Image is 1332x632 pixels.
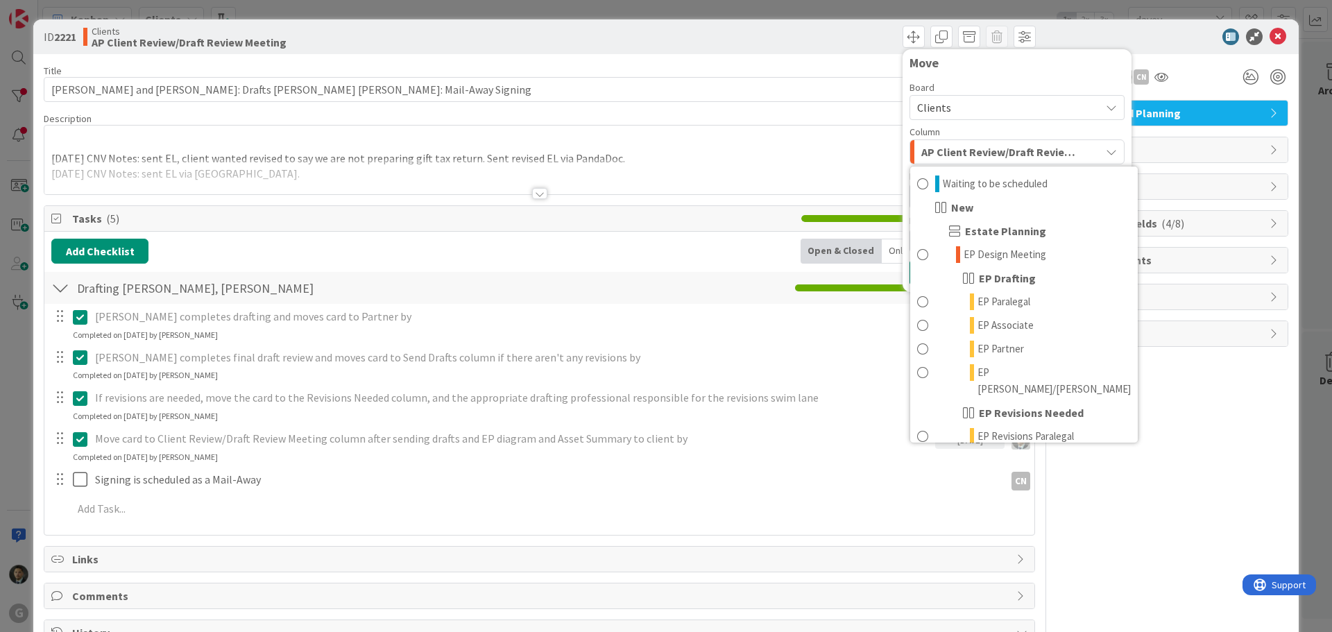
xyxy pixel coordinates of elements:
[1085,215,1263,232] span: Custom Fields
[95,431,930,447] p: Move card to Client Review/Draft Review Meeting column after sending drafts and EP diagram and As...
[73,451,218,463] div: Completed on [DATE] by [PERSON_NAME]
[910,83,934,92] span: Board
[1161,216,1184,230] span: ( 4/8 )
[92,37,287,48] b: AP Client Review/Draft Review Meeting
[977,317,1034,334] span: EP Associate
[965,223,1046,239] span: Estate Planning
[72,210,794,227] span: Tasks
[910,314,1138,337] a: EP Associate
[977,341,1024,357] span: EP Partner
[92,26,287,37] span: Clients
[979,270,1036,287] span: EP Drafting
[51,151,1027,166] p: [DATE] CNV Notes: sent EL, client wanted revised to say we are not preparing gift tax return. Sen...
[95,309,930,325] p: [PERSON_NAME] completes drafting and moves card to Partner by
[910,56,1125,70] div: Move
[910,166,1138,443] div: AP Client Review/Draft Review Meeting
[910,127,940,137] span: Column
[1085,252,1263,268] span: Attachments
[72,588,1009,604] span: Comments
[979,404,1084,421] span: EP Revisions Needed
[44,112,92,125] span: Description
[1085,325,1263,342] span: Metrics
[1011,472,1030,490] div: CN
[910,361,1138,401] a: EP [PERSON_NAME]/[PERSON_NAME]
[977,364,1131,398] span: EP [PERSON_NAME]/[PERSON_NAME]
[44,28,76,45] span: ID
[72,275,384,300] input: Add Checklist...
[882,239,940,264] div: Only Open
[1134,69,1149,85] div: CN
[95,390,930,406] p: If revisions are needed, move the card to the Revisions Needed column, and the appropriate drafti...
[44,77,1035,102] input: type card name here...
[943,176,1048,192] span: Waiting to be scheduled
[1085,289,1263,305] span: Mirrors
[977,428,1074,445] span: EP Revisions Paralegal
[1085,105,1263,121] span: Advanced Planning
[73,369,218,382] div: Completed on [DATE] by [PERSON_NAME]
[1085,142,1263,158] span: Dates
[910,172,1138,196] a: Waiting to be scheduled
[95,350,930,366] p: [PERSON_NAME] completes final draft review and moves card to Send Drafts column if there aren't a...
[910,290,1138,314] a: EP Paralegal
[801,239,882,264] div: Open & Closed
[95,472,999,488] p: Signing is scheduled as a Mail-Away
[106,212,119,225] span: ( 5 )
[951,199,973,216] span: New
[54,30,76,44] b: 2221
[72,551,1009,567] span: Links
[73,329,218,341] div: Completed on [DATE] by [PERSON_NAME]
[44,65,62,77] label: Title
[1085,178,1263,195] span: Block
[917,101,951,114] span: Clients
[910,243,1138,266] a: EP Design Meeting
[73,410,218,422] div: Completed on [DATE] by [PERSON_NAME]
[910,337,1138,361] a: EP Partner
[977,293,1030,310] span: EP Paralegal
[964,246,1046,263] span: EP Design Meeting
[910,139,1125,164] button: AP Client Review/Draft Review Meeting
[29,2,63,19] span: Support
[921,143,1081,161] span: AP Client Review/Draft Review Meeting
[51,239,148,264] button: Add Checklist
[910,425,1138,448] a: EP Revisions Paralegal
